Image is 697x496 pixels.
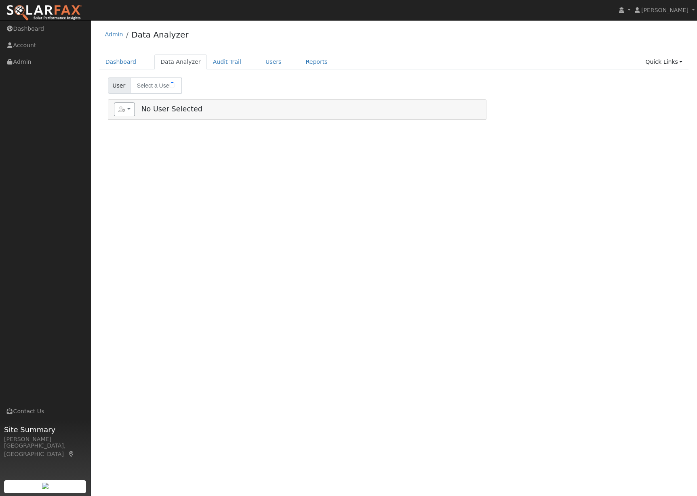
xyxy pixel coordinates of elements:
[131,30,188,40] a: Data Analyzer
[4,435,86,444] div: [PERSON_NAME]
[114,103,480,116] h5: No User Selected
[108,77,130,94] span: User
[259,54,288,69] a: Users
[4,442,86,458] div: [GEOGRAPHIC_DATA], [GEOGRAPHIC_DATA]
[42,483,48,489] img: retrieve
[154,54,207,69] a: Data Analyzer
[130,77,182,94] input: Select a User
[207,54,247,69] a: Audit Trail
[99,54,143,69] a: Dashboard
[105,31,123,38] a: Admin
[641,7,689,13] span: [PERSON_NAME]
[4,424,86,435] span: Site Summary
[639,54,689,69] a: Quick Links
[300,54,334,69] a: Reports
[68,451,75,457] a: Map
[6,4,82,21] img: SolarFax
